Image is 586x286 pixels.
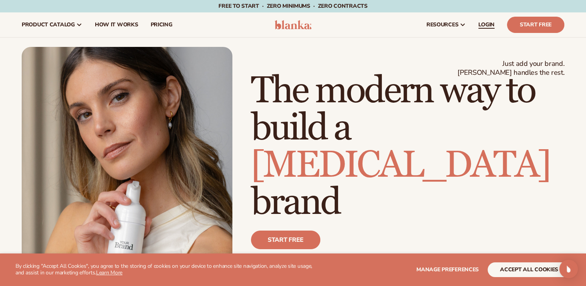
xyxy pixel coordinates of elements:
[488,262,571,277] button: accept all cookies
[89,12,144,37] a: How It Works
[472,12,501,37] a: LOGIN
[96,269,122,276] a: Learn More
[426,22,458,28] span: resources
[251,143,550,188] span: [MEDICAL_DATA]
[416,262,479,277] button: Manage preferences
[15,263,318,276] p: By clicking "Accept All Cookies", you agree to the storing of cookies on your device to enhance s...
[251,72,564,221] h1: The modern way to build a brand
[251,231,320,249] a: Start free
[150,22,172,28] span: pricing
[559,260,578,278] div: Open Intercom Messenger
[15,12,89,37] a: product catalog
[457,59,564,78] span: Just add your brand. [PERSON_NAME] handles the rest.
[144,12,178,37] a: pricing
[416,266,479,273] span: Manage preferences
[420,12,472,37] a: resources
[218,2,367,10] span: Free to start · ZERO minimums · ZERO contracts
[95,22,138,28] span: How It Works
[507,17,564,33] a: Start Free
[22,22,75,28] span: product catalog
[478,22,495,28] span: LOGIN
[275,20,311,29] img: logo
